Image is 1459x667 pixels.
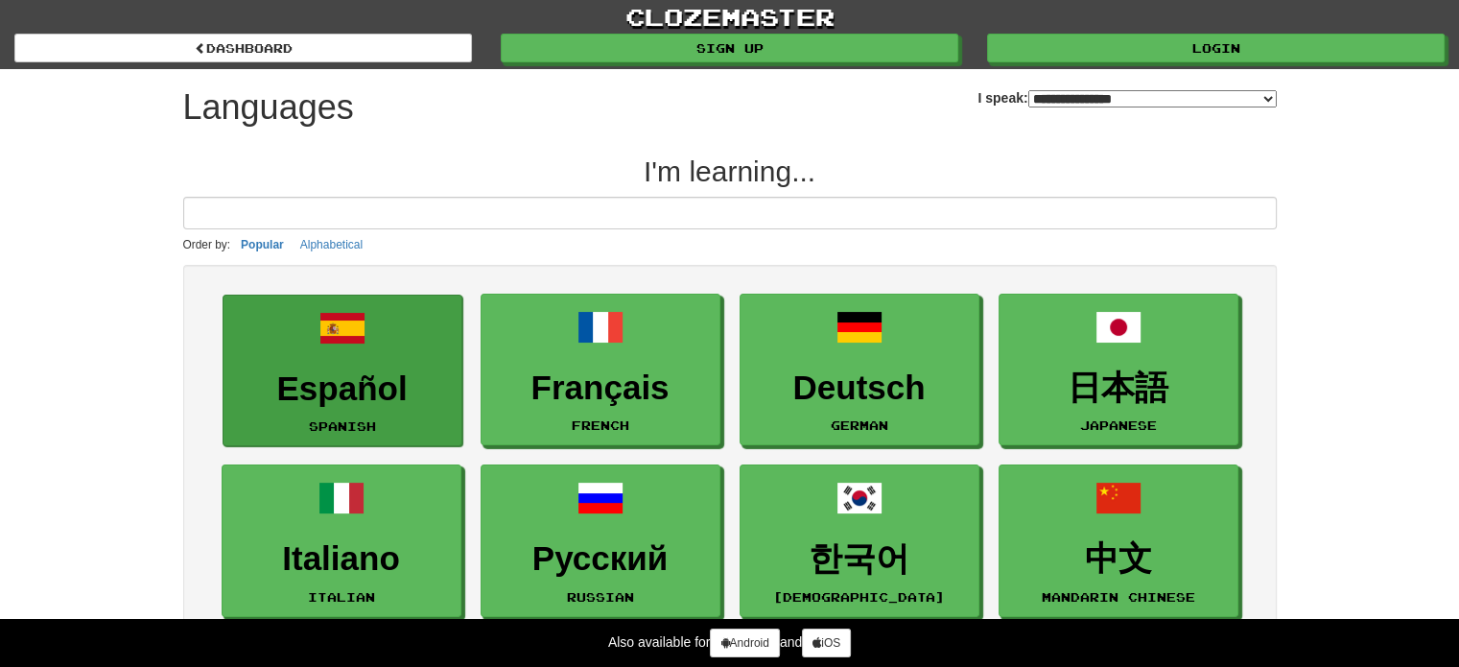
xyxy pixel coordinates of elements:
[831,418,888,432] small: German
[1009,540,1228,578] h3: 中文
[309,419,376,433] small: Spanish
[491,369,710,407] h3: Français
[977,88,1276,107] label: I speak:
[750,540,969,578] h3: 한국어
[481,465,720,617] a: РусскийRussian
[1080,418,1157,432] small: Japanese
[183,238,231,251] small: Order by:
[773,590,945,604] small: [DEMOGRAPHIC_DATA]
[294,234,368,255] button: Alphabetical
[183,88,354,127] h1: Languages
[987,34,1445,62] a: Login
[999,294,1238,446] a: 日本語Japanese
[567,590,634,604] small: Russian
[1009,369,1228,407] h3: 日本語
[740,294,979,446] a: DeutschGerman
[308,590,375,604] small: Italian
[223,295,462,447] a: EspañolSpanish
[233,370,452,408] h3: Español
[572,418,629,432] small: French
[491,540,710,578] h3: Русский
[183,155,1277,187] h2: I'm learning...
[802,629,851,657] a: iOS
[232,540,451,578] h3: Italiano
[1028,90,1277,107] select: I speak:
[501,34,958,62] a: Sign up
[481,294,720,446] a: FrançaisFrench
[235,234,290,255] button: Popular
[1042,590,1195,604] small: Mandarin Chinese
[14,34,472,62] a: dashboard
[750,369,969,407] h3: Deutsch
[222,465,461,617] a: ItalianoItalian
[710,629,779,657] a: Android
[740,465,979,617] a: 한국어[DEMOGRAPHIC_DATA]
[999,465,1238,617] a: 中文Mandarin Chinese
